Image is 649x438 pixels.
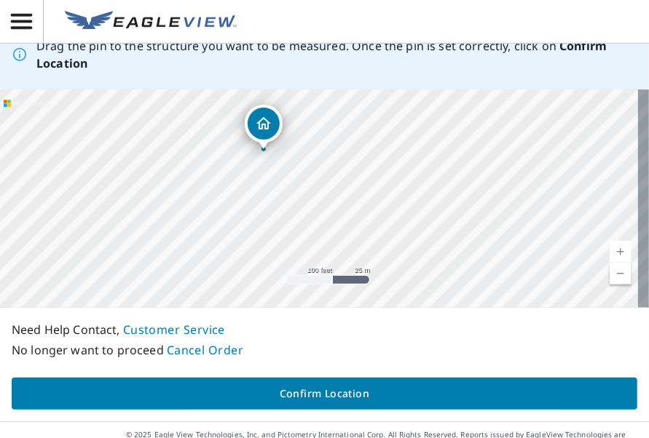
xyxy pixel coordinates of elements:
[123,319,225,340] button: Customer Service
[610,263,632,284] a: Current Level 18, Zoom Out
[56,2,245,41] a: EV Logo
[12,319,637,340] p: Need Help Contact,
[167,340,244,360] button: Cancel Order
[245,105,283,150] div: Dropped pin, building 1, Residential property, 4423 110th St Unit 27 Lubbock, TX 79424
[12,340,637,360] p: No longer want to proceed
[36,37,637,72] p: Drag the pin to the structure you want to be measured. Once the pin is set correctly, click on
[12,378,637,410] button: Confirm Location
[23,385,626,403] span: Confirm Location
[610,241,632,263] a: Current Level 18, Zoom In
[65,11,237,33] img: EV Logo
